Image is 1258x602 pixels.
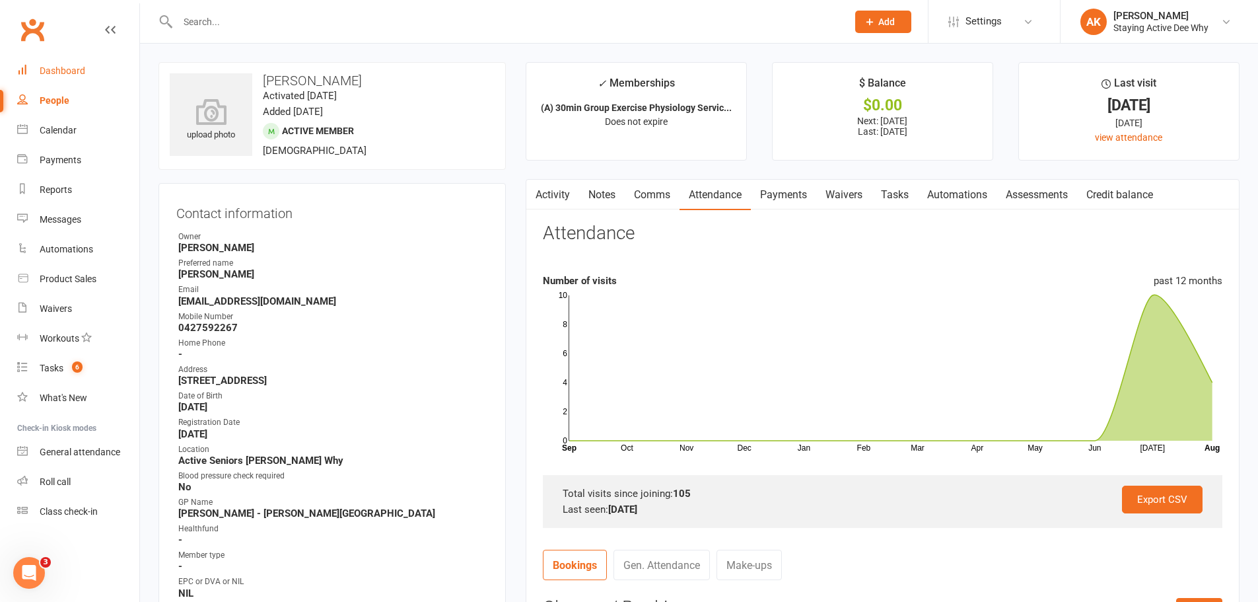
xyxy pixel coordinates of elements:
strong: Active Seniors [PERSON_NAME] Why [178,455,488,467]
div: People [40,95,69,106]
div: AK [1080,9,1107,35]
a: Credit balance [1077,180,1162,210]
div: What's New [40,393,87,403]
h3: Attendance [543,223,635,244]
a: General attendance kiosk mode [17,437,139,467]
div: Date of Birth [178,390,488,402]
strong: NIL [178,587,488,599]
strong: 0427592267 [178,322,488,334]
strong: - [178,560,488,572]
div: Mobile Number [178,311,488,323]
input: Search... [174,13,838,31]
div: GP Name [178,496,488,509]
strong: [DATE] [608,504,637,515]
div: [DATE] [1031,98,1227,112]
div: [PERSON_NAME] [1113,10,1208,22]
strong: No [178,481,488,493]
strong: Number of visits [543,275,617,287]
a: Dashboard [17,56,139,86]
div: Reports [40,184,72,195]
time: Activated [DATE] [263,90,337,102]
div: Automations [40,244,93,254]
iframe: Intercom live chat [13,557,45,589]
div: Staying Active Dee Why [1113,22,1208,34]
div: Location [178,443,488,456]
h3: [PERSON_NAME] [170,73,495,88]
a: Export CSV [1122,486,1203,513]
a: Tasks 6 [17,354,139,383]
div: Total visits since joining: [563,486,1203,502]
a: Automations [17,235,139,264]
strong: - [178,534,488,546]
div: [DATE] [1031,116,1227,130]
div: Waivers [40,303,72,314]
div: Product Sales [40,274,96,284]
a: Gen. Attendance [613,550,710,580]
a: Payments [17,145,139,175]
a: Automations [918,180,996,210]
div: EPC or DVA or NIL [178,576,488,588]
strong: [STREET_ADDRESS] [178,375,488,387]
a: view attendance [1095,132,1162,143]
div: upload photo [170,98,252,142]
a: Activity [526,180,579,210]
div: Last seen: [563,502,1203,517]
span: 6 [72,361,83,373]
span: Add [878,17,895,27]
strong: [EMAIL_ADDRESS][DOMAIN_NAME] [178,295,488,307]
div: Payments [40,155,81,165]
a: Roll call [17,467,139,497]
span: Does not expire [605,116,668,127]
div: Member type [178,549,488,562]
div: $0.00 [785,98,981,112]
a: Waivers [816,180,872,210]
strong: [PERSON_NAME] - [PERSON_NAME][GEOGRAPHIC_DATA] [178,508,488,519]
span: Active member [282,126,354,136]
div: Preferred name [178,257,488,270]
div: Owner [178,231,488,243]
span: 3 [40,557,51,568]
div: Dashboard [40,65,85,76]
a: Reports [17,175,139,205]
div: past 12 months [1154,273,1222,289]
div: Blood pressure check required [178,470,488,482]
div: Last visit [1101,75,1156,98]
strong: [PERSON_NAME] [178,242,488,254]
a: Tasks [872,180,918,210]
div: Tasks [40,363,63,373]
div: Healthfund [178,523,488,535]
button: Add [855,11,911,33]
a: Notes [579,180,625,210]
a: Clubworx [16,13,49,46]
strong: 105 [673,488,691,500]
a: Workouts [17,324,139,354]
div: Workouts [40,333,79,344]
div: Memberships [598,75,675,99]
div: Email [178,283,488,296]
a: Assessments [996,180,1077,210]
strong: [DATE] [178,401,488,413]
a: People [17,86,139,116]
div: Roll call [40,476,71,487]
div: Messages [40,214,81,225]
a: Class kiosk mode [17,497,139,527]
p: Next: [DATE] Last: [DATE] [785,116,981,137]
div: Home Phone [178,337,488,350]
strong: [PERSON_NAME] [178,268,488,280]
a: Payments [751,180,816,210]
div: Class check-in [40,506,98,517]
a: Attendance [680,180,751,210]
a: Waivers [17,294,139,324]
span: [DEMOGRAPHIC_DATA] [263,145,367,157]
i: ✓ [598,77,606,90]
div: General attendance [40,447,120,457]
a: Messages [17,205,139,235]
div: Calendar [40,125,77,135]
div: $ Balance [859,75,906,98]
strong: [DATE] [178,428,488,440]
strong: - [178,348,488,360]
a: Make-ups [716,550,782,580]
a: Product Sales [17,264,139,294]
a: Calendar [17,116,139,145]
div: Registration Date [178,416,488,429]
